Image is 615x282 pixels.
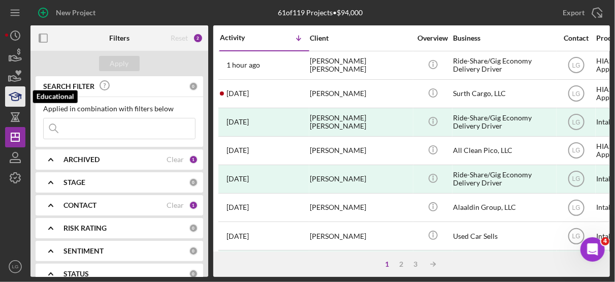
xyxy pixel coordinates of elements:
b: STATUS [63,270,89,278]
div: [PERSON_NAME] [310,166,411,193]
text: LG [572,176,580,183]
div: Client [310,34,411,42]
text: LG [572,147,580,154]
text: LG [572,90,580,98]
iframe: Intercom live chat [580,237,605,262]
span: 4 [601,237,609,245]
div: Overview [414,34,452,42]
div: 2 [395,260,409,268]
div: Ride-Share/Gig Economy Delivery Driver [453,109,555,136]
text: LG [572,119,580,126]
text: LG [572,62,580,69]
div: Reset [171,34,188,42]
b: RISK RATING [63,224,107,232]
b: Filters [109,34,130,42]
time: 2025-08-17 03:03 [226,118,249,126]
div: [PERSON_NAME] [310,223,411,249]
div: New Project [56,3,95,23]
div: Ride-Share/Gig Economy Delivery Driver [453,166,555,193]
button: New Project [30,3,106,23]
time: 2025-08-08 20:15 [226,232,249,240]
div: Activity [220,34,265,42]
div: [PERSON_NAME] [310,80,411,107]
div: 0 [189,82,198,91]
time: 2025-08-08 21:17 [226,203,249,211]
time: 2025-08-17 23:05 [226,89,249,98]
div: Ride-Share/Gig Economy Delivery Driver [453,52,555,79]
div: [PERSON_NAME] [310,251,411,278]
time: 2025-08-14 17:53 [226,146,249,154]
div: Applied in combination with filters below [43,105,196,113]
div: Surth Cargo, LLC [453,80,555,107]
div: [PERSON_NAME] [310,137,411,164]
div: [PERSON_NAME] [PERSON_NAME] [310,109,411,136]
b: SENTIMENT [63,247,104,255]
time: 2025-08-11 13:04 [226,175,249,183]
div: [PERSON_NAME] [310,194,411,221]
b: STAGE [63,178,85,186]
div: 2 [193,33,203,43]
button: Apply [99,56,140,71]
div: 1 [189,155,198,164]
div: Business [453,34,555,42]
text: LG [572,204,580,211]
div: Contact [557,34,595,42]
div: Clear [167,155,184,164]
b: CONTACT [63,201,96,209]
div: 61 of 119 Projects • $94,000 [278,9,363,17]
text: LG [12,264,19,270]
div: All Clean Pico, LLC [453,137,555,164]
div: Export [563,3,585,23]
div: 0 [189,269,198,278]
div: 0 [189,246,198,256]
div: 0 [189,178,198,187]
text: LG [572,233,580,240]
div: Used Car Sells [453,223,555,249]
div: Clear [167,201,184,209]
div: 1 [380,260,395,268]
div: Apply [110,56,129,71]
div: [PERSON_NAME] [PERSON_NAME] [310,52,411,79]
button: LG [5,257,25,277]
div: 1 [189,201,198,210]
div: 3 [409,260,423,268]
b: SEARCH FILTER [43,82,94,90]
time: 2025-08-18 22:15 [226,61,260,69]
div: Istanbul Bakery [453,251,555,278]
div: 0 [189,224,198,233]
div: Alaaldin Group, LLC [453,194,555,221]
button: Export [553,3,610,23]
b: ARCHIVED [63,155,100,164]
